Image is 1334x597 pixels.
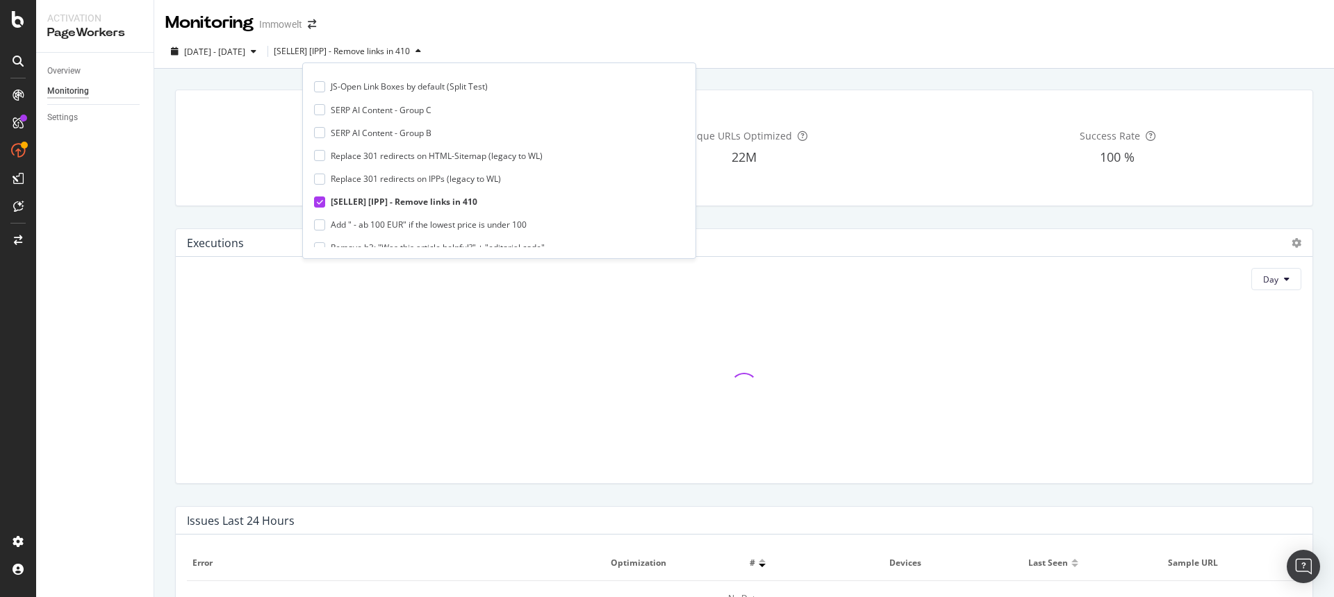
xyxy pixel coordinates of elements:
span: # [750,557,755,569]
div: Immowelt [259,17,302,31]
div: Open Intercom Messenger [1287,550,1320,583]
span: Optimization [611,557,736,569]
button: [DATE] - [DATE] [165,40,262,62]
div: arrow-right-arrow-left [308,19,316,29]
span: [DATE] - [DATE] [184,46,245,58]
div: Settings [47,110,78,125]
button: Day [1251,268,1301,290]
div: SERP AI Content - Group B [331,127,431,139]
div: Executions [187,236,244,250]
div: PageWorkers [47,25,142,41]
div: Activation [47,11,142,25]
span: Error [192,557,596,569]
span: 100 % [1100,149,1135,165]
a: Overview [47,64,144,78]
span: Day [1263,274,1278,285]
a: Monitoring [47,84,144,99]
span: Unique URLs Optimized [681,129,792,142]
div: JS-Open Link Boxes by default (Split Test) [331,81,488,92]
span: Success Rate [1080,129,1140,142]
div: Remove h3: "Was this article helpful?" + "editorial code" [331,242,545,253]
span: 22M [732,149,757,165]
div: Monitoring [47,84,89,99]
div: Monitoring [165,11,254,35]
div: Add " - ab 100 EUR" if the lowest price is under 100 [331,219,527,230]
div: [SELLER] [IPP] - Remove links in 410 [331,196,477,208]
div: Replace 301 redirects on HTML-Sitemap (legacy to WL) [331,150,543,162]
div: Replace 301 redirects on IPPs (legacy to WL) [331,173,501,185]
span: Sample URL [1168,557,1293,569]
span: Devices [889,557,1014,569]
div: Overview [47,64,81,78]
div: [SELLER] [IPP] - Remove links in 410 [274,47,410,56]
div: SERP AI Content - Group C [331,104,431,116]
button: [SELLER] [IPP] - Remove links in 410 [274,40,427,62]
a: Settings [47,110,144,125]
div: Issues Last 24 Hours [187,514,295,528]
span: Last seen [1028,557,1068,569]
